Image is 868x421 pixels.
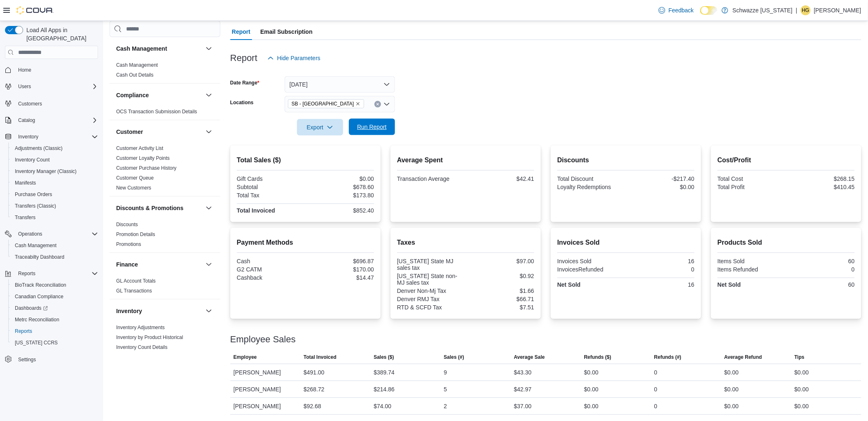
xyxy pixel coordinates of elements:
[15,168,77,175] span: Inventory Manager (Classic)
[12,166,80,176] a: Inventory Manager (Classic)
[718,184,785,190] div: Total Profit
[230,99,254,106] label: Locations
[116,91,202,99] button: Compliance
[15,254,64,260] span: Traceabilty Dashboard
[2,268,101,279] button: Reports
[110,143,220,196] div: Customer
[15,115,38,125] button: Catalog
[230,334,296,344] h3: Employee Sales
[15,115,98,125] span: Catalog
[12,315,63,325] a: Metrc Reconciliation
[5,61,98,387] nav: Complex example
[230,364,300,381] div: [PERSON_NAME]
[12,280,98,290] span: BioTrack Reconciliation
[116,344,168,351] span: Inventory Count Details
[444,354,464,360] span: Sales (#)
[116,155,170,161] span: Customer Loyalty Points
[15,229,98,239] span: Operations
[116,204,183,212] h3: Discounts & Promotions
[467,258,534,264] div: $97.00
[2,228,101,240] button: Operations
[397,273,464,286] div: [US_STATE] State non-MJ sales tax
[116,72,154,78] a: Cash Out Details
[18,67,31,73] span: Home
[110,220,220,253] div: Discounts & Promotions
[627,258,695,264] div: 16
[724,384,739,394] div: $0.00
[237,266,304,273] div: G2 CATM
[15,269,98,278] span: Reports
[15,229,46,239] button: Operations
[557,155,695,165] h2: Discounts
[397,296,464,302] div: Denver RMJ Tax
[18,270,35,277] span: Reports
[788,184,855,190] div: $410.45
[12,241,60,250] a: Cash Management
[116,175,154,181] a: Customer Queue
[16,6,54,14] img: Cova
[8,325,101,337] button: Reports
[584,367,599,377] div: $0.00
[669,6,694,14] span: Feedback
[2,353,101,365] button: Settings
[15,354,98,365] span: Settings
[237,274,304,281] div: Cashback
[15,293,63,300] span: Canadian Compliance
[15,65,35,75] a: Home
[349,119,395,135] button: Run Report
[724,354,762,360] span: Average Refund
[116,231,155,238] span: Promotion Details
[374,101,381,108] button: Clear input
[116,145,164,151] a: Customer Activity List
[584,401,599,411] div: $0.00
[12,326,35,336] a: Reports
[307,266,374,273] div: $170.00
[467,304,534,311] div: $7.51
[307,192,374,199] div: $173.80
[12,201,59,211] a: Transfers (Classic)
[116,145,164,152] span: Customer Activity List
[12,143,98,153] span: Adjustments (Classic)
[718,155,855,165] h2: Cost/Profit
[12,292,98,302] span: Canadian Compliance
[8,279,101,291] button: BioTrack Reconciliation
[292,100,354,108] span: SB - [GEOGRAPHIC_DATA]
[15,305,48,311] span: Dashboards
[12,201,98,211] span: Transfers (Classic)
[12,338,61,348] a: [US_STATE] CCRS
[116,62,158,68] span: Cash Management
[116,185,151,191] a: New Customers
[12,166,98,176] span: Inventory Manager (Classic)
[357,123,387,131] span: Run Report
[12,252,68,262] a: Traceabilty Dashboard
[116,91,149,99] h3: Compliance
[230,53,257,63] h3: Report
[700,6,718,15] input: Dark Mode
[12,189,98,199] span: Purchase Orders
[654,401,657,411] div: 0
[285,76,395,93] button: [DATE]
[724,367,739,377] div: $0.00
[788,281,855,288] div: 60
[237,207,275,214] strong: Total Invoiced
[304,384,325,394] div: $268.72
[18,133,38,140] span: Inventory
[8,314,101,325] button: Metrc Reconciliation
[467,296,534,302] div: $66.71
[15,328,32,334] span: Reports
[788,175,855,182] div: $268.15
[802,5,810,15] span: HG
[237,238,374,248] h2: Payment Methods
[627,175,695,182] div: -$217.40
[718,258,785,264] div: Items Sold
[307,274,374,281] div: $14.47
[732,5,793,15] p: Schwazze [US_STATE]
[116,204,202,212] button: Discounts & Promotions
[204,127,214,137] button: Customer
[627,266,695,273] div: 0
[397,288,464,294] div: Denver Non-Mj Tax
[12,189,56,199] a: Purchase Orders
[230,398,300,414] div: [PERSON_NAME]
